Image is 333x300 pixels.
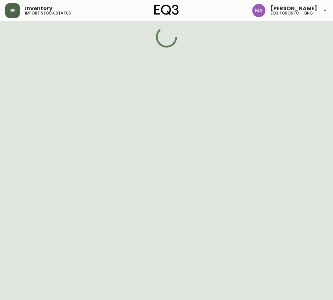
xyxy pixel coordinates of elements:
[154,5,179,15] img: logo
[252,4,265,17] img: 4f0989f25cbf85e7eb2537583095d61e
[271,6,317,11] span: [PERSON_NAME]
[25,11,71,15] h5: import stock status
[271,11,313,15] h5: eq3 toronto - king
[25,6,52,11] span: Inventory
